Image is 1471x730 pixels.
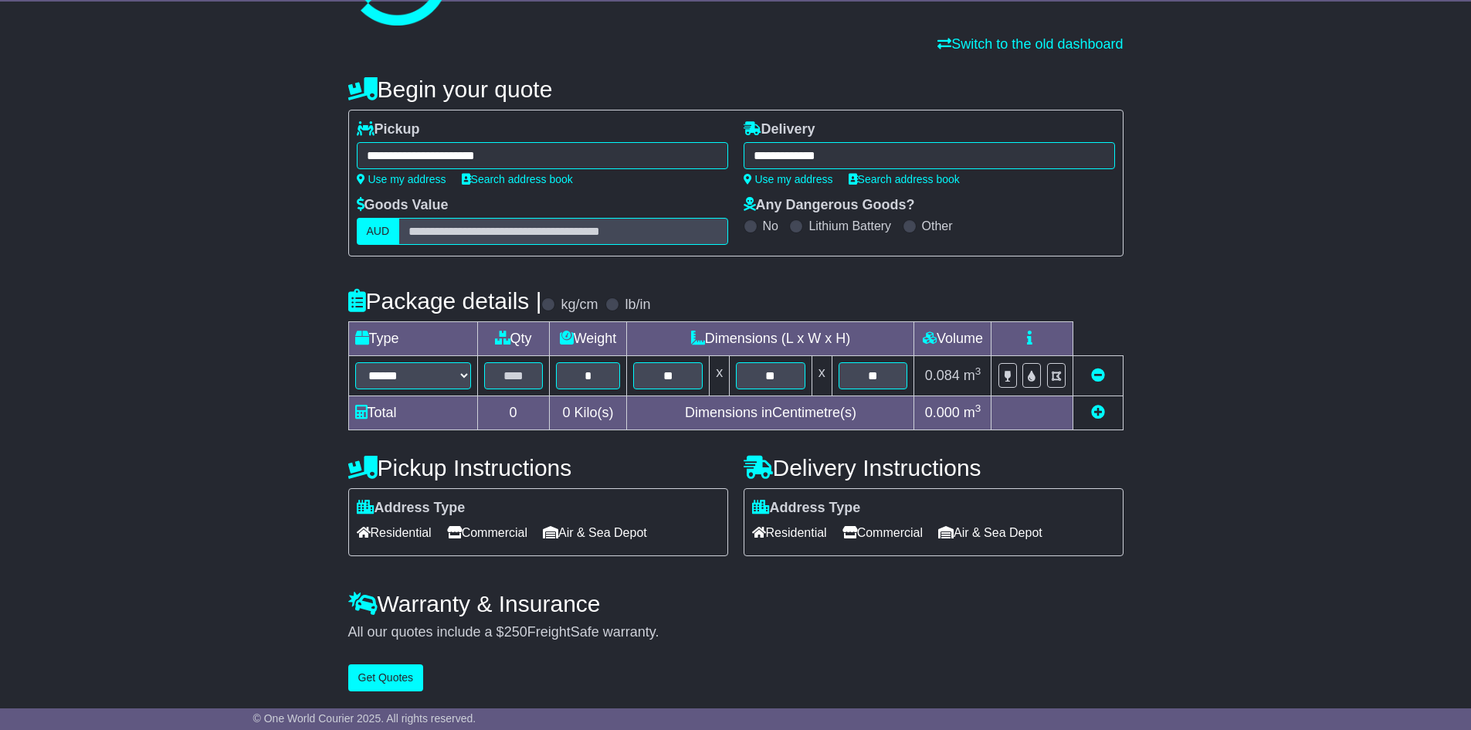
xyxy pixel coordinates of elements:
[357,121,420,138] label: Pickup
[763,219,778,233] label: No
[842,521,923,545] span: Commercial
[447,521,527,545] span: Commercial
[849,173,960,185] a: Search address book
[462,173,573,185] a: Search address book
[348,288,542,314] h4: Package details |
[543,521,647,545] span: Air & Sea Depot
[561,297,598,314] label: kg/cm
[357,197,449,214] label: Goods Value
[812,356,832,396] td: x
[1091,405,1105,420] a: Add new item
[1091,368,1105,383] a: Remove this item
[937,36,1123,52] a: Switch to the old dashboard
[627,396,914,430] td: Dimensions in Centimetre(s)
[752,500,861,517] label: Address Type
[808,219,891,233] label: Lithium Battery
[752,521,827,545] span: Residential
[925,368,960,383] span: 0.084
[348,396,477,430] td: Total
[357,218,400,245] label: AUD
[562,405,570,420] span: 0
[914,322,991,356] td: Volume
[348,76,1124,102] h4: Begin your quote
[964,368,981,383] span: m
[964,405,981,420] span: m
[504,624,527,640] span: 250
[922,219,953,233] label: Other
[710,356,730,396] td: x
[627,322,914,356] td: Dimensions (L x W x H)
[357,173,446,185] a: Use my address
[975,365,981,377] sup: 3
[477,396,549,430] td: 0
[253,712,476,725] span: © One World Courier 2025. All rights reserved.
[348,591,1124,616] h4: Warranty & Insurance
[744,121,815,138] label: Delivery
[357,521,432,545] span: Residential
[348,624,1124,641] div: All our quotes include a $ FreightSafe warranty.
[357,500,466,517] label: Address Type
[925,405,960,420] span: 0.000
[549,322,627,356] td: Weight
[348,664,424,691] button: Get Quotes
[348,322,477,356] td: Type
[744,197,915,214] label: Any Dangerous Goods?
[625,297,650,314] label: lb/in
[744,455,1124,480] h4: Delivery Instructions
[938,521,1042,545] span: Air & Sea Depot
[477,322,549,356] td: Qty
[744,173,833,185] a: Use my address
[975,402,981,414] sup: 3
[549,396,627,430] td: Kilo(s)
[348,455,728,480] h4: Pickup Instructions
